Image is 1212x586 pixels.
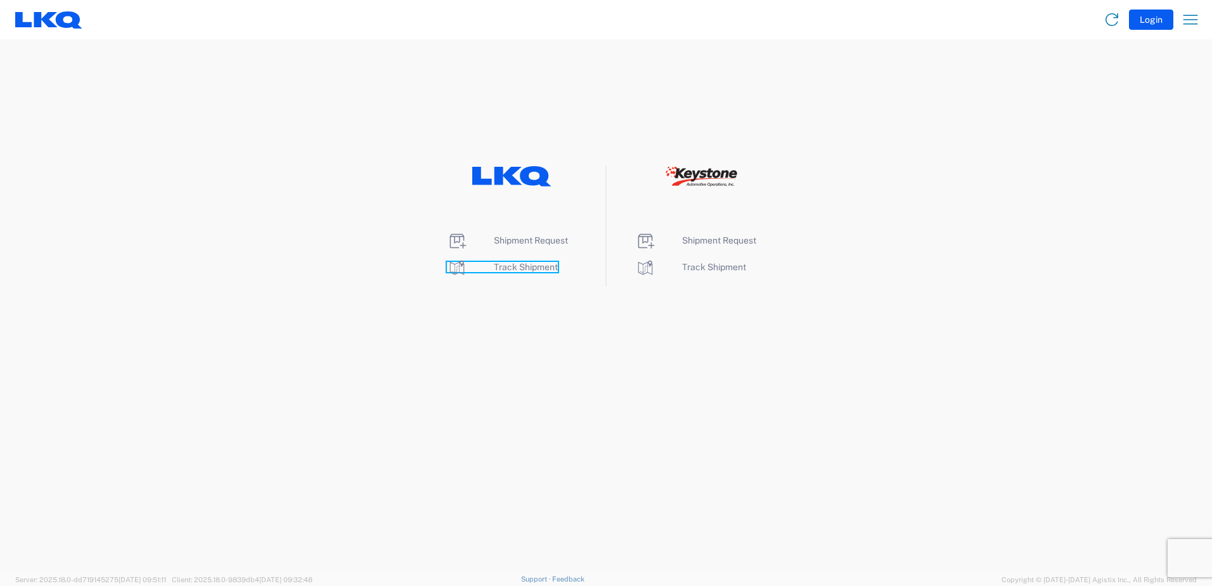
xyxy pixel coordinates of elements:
a: Shipment Request [447,235,568,245]
span: Client: 2025.18.0-9839db4 [172,576,313,583]
button: Login [1129,10,1173,30]
span: Shipment Request [494,235,568,245]
span: Track Shipment [682,262,746,272]
span: Copyright © [DATE]-[DATE] Agistix Inc., All Rights Reserved [1002,574,1197,585]
a: Track Shipment [635,262,746,272]
a: Track Shipment [447,262,558,272]
a: Shipment Request [635,235,756,245]
a: Support [521,575,553,583]
a: Feedback [552,575,584,583]
span: Server: 2025.18.0-dd719145275 [15,576,166,583]
span: Track Shipment [494,262,558,272]
span: [DATE] 09:32:48 [259,576,313,583]
span: [DATE] 09:51:11 [119,576,166,583]
span: Shipment Request [682,235,756,245]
